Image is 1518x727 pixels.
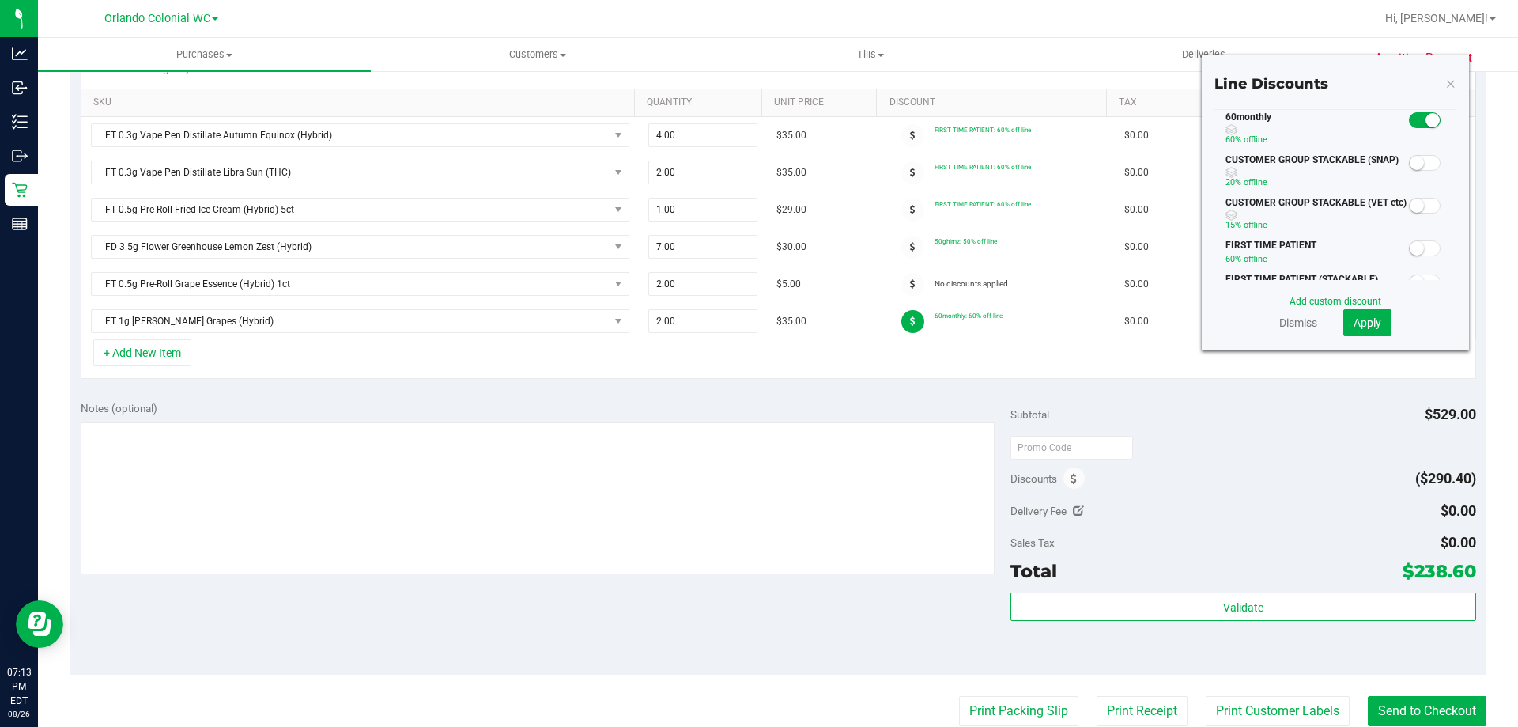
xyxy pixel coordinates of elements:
[1415,470,1476,487] span: ($290.40)
[1256,220,1267,230] span: line
[1010,464,1057,493] span: Discounts
[935,126,1031,134] span: FIRST TIME PATIENT: 60% off line
[1206,696,1350,726] button: Print Customer Labels
[12,114,28,130] inline-svg: Inventory
[1010,436,1133,460] input: Promo Code
[92,124,609,146] span: FT 0.3g Vape Pen Distillate Autumn Equinox (Hybrid)
[1010,505,1067,517] span: Delivery Fee
[1375,49,1472,67] span: Awaiting Payment
[935,279,1008,288] span: No discounts applied
[1010,536,1055,549] span: Sales Tax
[7,665,31,708] p: 07:13 PM EDT
[1124,165,1149,180] span: $0.00
[1225,210,1407,221] span: Discount can be combined with other discounts
[12,46,28,62] inline-svg: Analytics
[776,277,801,292] span: $5.00
[1256,177,1267,187] span: line
[649,199,757,221] input: 1.00
[92,310,609,332] span: FT 1g [PERSON_NAME] Grapes (Hybrid)
[12,80,28,96] inline-svg: Inbound
[1010,593,1475,621] button: Validate
[372,47,703,62] span: Customers
[91,123,629,147] span: NO DATA FOUND
[1161,47,1247,62] span: Deliveries
[1225,167,1407,178] span: Discount can be combined with other discounts
[12,182,28,198] inline-svg: Retail
[935,163,1031,171] span: FIRST TIME PATIENT: 60% off line
[91,161,629,184] span: NO DATA FOUND
[1225,218,1407,233] p: off
[1225,124,1407,135] span: Discount can be combined with other discounts
[7,708,31,720] p: 08/26
[1214,110,1407,153] div: 60monthly
[776,203,806,218] span: $29.00
[1214,75,1328,93] span: Line Discounts
[774,97,870,109] a: Unit Price
[1097,696,1188,726] button: Print Receipt
[16,600,63,648] iframe: Resource center
[91,309,629,333] span: NO DATA FOUND
[1214,238,1407,272] div: FIRST TIME PATIENT
[12,216,28,232] inline-svg: Reports
[1225,252,1407,267] p: off
[1119,97,1215,109] a: Tax
[1343,309,1391,336] button: Apply
[889,97,1101,109] a: Discount
[91,235,629,259] span: NO DATA FOUND
[92,161,609,184] span: FT 0.3g Vape Pen Distillate Libra Sun (THC)
[959,696,1078,726] button: Print Packing Slip
[1124,240,1149,255] span: $0.00
[1425,406,1476,422] span: $529.00
[704,38,1037,71] a: Tills
[935,237,997,245] span: 50ghlmz: 50% off line
[1290,296,1381,307] a: Add custom discount
[1225,133,1407,147] p: off
[704,47,1036,62] span: Tills
[38,47,371,62] span: Purchases
[1214,153,1407,195] div: CUSTOMER GROUP STACKABLE (SNAP)
[1385,12,1488,25] span: Hi, [PERSON_NAME]!
[81,402,157,415] span: Notes (optional)
[92,199,609,221] span: FT 0.5g Pre-Roll Fried Ice Cream (Hybrid) 5ct
[1214,195,1407,238] div: CUSTOMER GROUP STACKABLE (VET etc)
[1225,176,1407,190] p: off
[12,148,28,164] inline-svg: Outbound
[1256,134,1267,145] span: line
[371,38,704,71] a: Customers
[92,273,609,295] span: FT 0.5g Pre-Roll Grape Essence (Hybrid) 1ct
[91,272,629,296] span: NO DATA FOUND
[1225,177,1241,187] span: 20%
[647,97,756,109] a: Quantity
[1441,534,1476,551] span: $0.00
[649,236,757,258] input: 7.00
[1225,134,1241,145] span: 60%
[776,165,806,180] span: $35.00
[1403,560,1476,582] span: $238.60
[649,124,757,146] input: 4.00
[1256,254,1267,264] span: line
[92,236,609,258] span: FD 3.5g Flower Greenhouse Lemon Zest (Hybrid)
[1124,277,1149,292] span: $0.00
[38,38,371,71] a: Purchases
[1441,502,1476,519] span: $0.00
[935,312,1003,320] span: 60monthly: 60% off line
[1225,254,1241,264] span: 60%
[1037,38,1370,71] a: Deliveries
[1073,505,1084,517] i: Edit Delivery Fee
[776,128,806,143] span: $35.00
[1124,203,1149,218] span: $0.00
[104,12,210,25] span: Orlando Colonial WC
[1225,220,1241,230] span: 15%
[1010,408,1049,421] span: Subtotal
[1354,316,1381,329] span: Apply
[91,198,629,222] span: NO DATA FOUND
[776,240,806,255] span: $30.00
[1124,314,1149,329] span: $0.00
[935,200,1031,208] span: FIRST TIME PATIENT: 60% off line
[93,97,629,109] a: SKU
[1279,315,1317,331] a: Dismiss
[649,273,757,295] input: 2.00
[1223,601,1263,614] span: Validate
[1214,272,1407,315] div: FIRST TIME PATIENT (STACKABLE)
[1368,696,1486,726] button: Send to Checkout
